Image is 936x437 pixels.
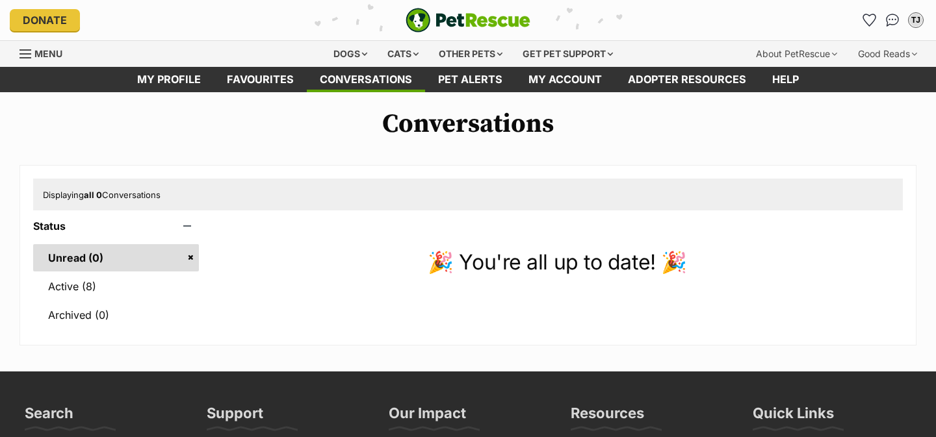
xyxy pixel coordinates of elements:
[571,404,644,430] h3: Resources
[859,10,926,31] ul: Account quick links
[513,41,622,67] div: Get pet support
[406,8,530,32] a: PetRescue
[33,273,199,300] a: Active (8)
[747,41,846,67] div: About PetRescue
[43,190,161,200] span: Displaying Conversations
[905,10,926,31] button: My account
[430,41,512,67] div: Other pets
[406,8,530,32] img: logo-e224e6f780fb5917bec1dbf3a21bbac754714ae5b6737aabdf751b685950b380.svg
[19,41,71,64] a: Menu
[378,41,428,67] div: Cats
[307,67,425,92] a: conversations
[753,404,834,430] h3: Quick Links
[324,41,376,67] div: Dogs
[212,247,903,278] p: 🎉 You're all up to date! 🎉
[909,14,922,27] div: TJ
[425,67,515,92] a: Pet alerts
[759,67,812,92] a: Help
[849,41,926,67] div: Good Reads
[84,190,102,200] strong: all 0
[859,10,879,31] a: Favourites
[33,244,199,271] a: Unread (0)
[886,14,900,27] img: chat-41dd97257d64d25036548639549fe6c8038ab92f7586957e7f3b1b290dea8141.svg
[10,9,80,31] a: Donate
[882,10,903,31] a: Conversations
[34,48,62,59] span: Menu
[33,220,199,232] header: Status
[389,404,466,430] h3: Our Impact
[515,67,615,92] a: My account
[214,67,307,92] a: Favourites
[33,301,199,329] a: Archived (0)
[207,404,263,430] h3: Support
[124,67,214,92] a: My profile
[25,404,73,430] h3: Search
[615,67,759,92] a: Adopter resources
